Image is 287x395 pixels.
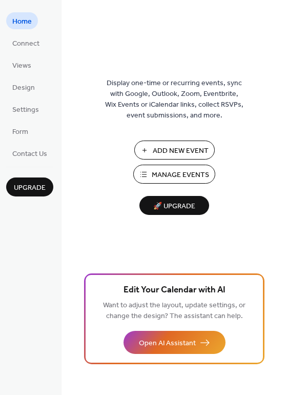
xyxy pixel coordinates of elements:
[6,145,53,162] a: Contact Us
[153,146,209,156] span: Add New Event
[6,12,38,29] a: Home
[12,83,35,93] span: Design
[152,170,209,181] span: Manage Events
[12,105,39,115] span: Settings
[12,61,31,71] span: Views
[6,78,41,95] a: Design
[103,299,245,323] span: Want to adjust the layout, update settings, or change the design? The assistant can help.
[12,38,39,49] span: Connect
[12,16,32,27] span: Home
[6,56,37,73] a: Views
[139,196,209,215] button: 🚀 Upgrade
[6,177,53,196] button: Upgrade
[133,165,215,184] button: Manage Events
[14,183,46,193] span: Upgrade
[6,34,46,51] a: Connect
[139,338,196,349] span: Open AI Assistant
[124,331,225,354] button: Open AI Assistant
[105,78,243,121] span: Display one-time or recurring events, sync with Google, Outlook, Zoom, Eventbrite, Wix Events or ...
[12,149,47,160] span: Contact Us
[134,141,215,160] button: Add New Event
[6,123,34,140] a: Form
[12,127,28,137] span: Form
[124,283,225,298] span: Edit Your Calendar with AI
[146,200,203,213] span: 🚀 Upgrade
[6,101,45,117] a: Settings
